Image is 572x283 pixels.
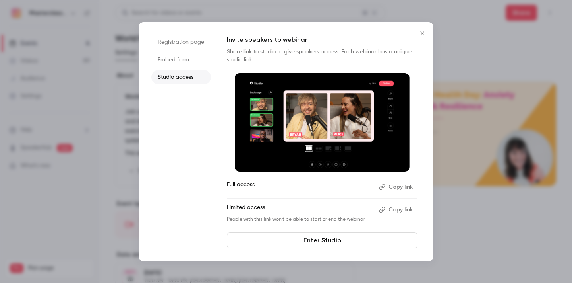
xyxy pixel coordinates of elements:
[227,48,417,64] p: Share link to studio to give speakers access. Each webinar has a unique studio link.
[227,35,417,45] p: Invite speakers to webinar
[151,70,211,84] li: Studio access
[376,203,417,216] button: Copy link
[151,53,211,67] li: Embed form
[414,25,430,41] button: Close
[376,181,417,193] button: Copy link
[227,181,373,193] p: Full access
[227,216,373,222] p: People with this link won't be able to start or end the webinar
[227,203,373,216] p: Limited access
[235,73,410,172] img: Invite speakers to webinar
[151,35,211,49] li: Registration page
[227,232,417,248] a: Enter Studio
